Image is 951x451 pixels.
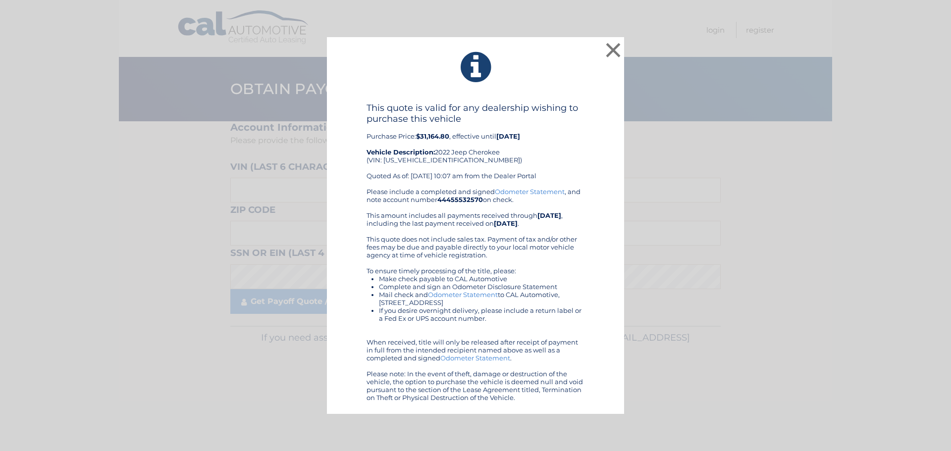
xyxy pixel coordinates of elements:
[379,275,584,283] li: Make check payable to CAL Automotive
[603,40,623,60] button: ×
[494,219,518,227] b: [DATE]
[367,188,584,401] div: Please include a completed and signed , and note account number on check. This amount includes al...
[428,291,498,299] a: Odometer Statement
[379,306,584,322] li: If you desire overnight delivery, please include a return label or a Fed Ex or UPS account number.
[367,148,435,156] strong: Vehicle Description:
[437,196,483,203] b: 44455532570
[416,132,449,140] b: $31,164.80
[379,283,584,291] li: Complete and sign an Odometer Disclosure Statement
[537,211,561,219] b: [DATE]
[495,188,565,196] a: Odometer Statement
[496,132,520,140] b: [DATE]
[367,102,584,124] h4: This quote is valid for any dealership wishing to purchase this vehicle
[367,102,584,188] div: Purchase Price: , effective until 2022 Jeep Cherokee (VIN: [US_VEHICLE_IDENTIFICATION_NUMBER]) Qu...
[379,291,584,306] li: Mail check and to CAL Automotive, [STREET_ADDRESS]
[440,354,510,362] a: Odometer Statement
